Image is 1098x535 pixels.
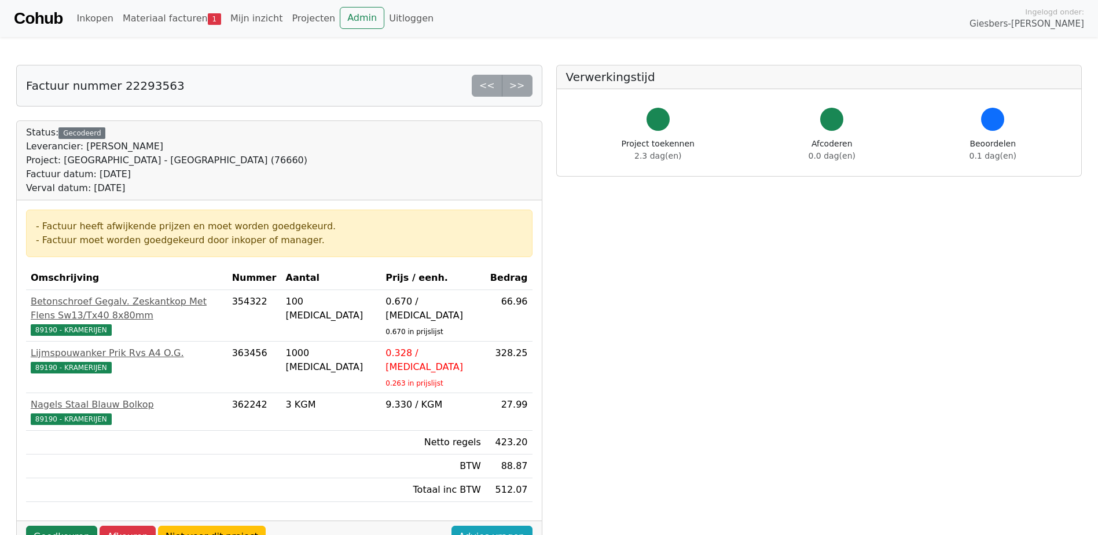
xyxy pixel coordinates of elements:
[31,295,223,336] a: Betonschroef Gegalv. Zeskantkop Met Flens Sw13/Tx40 8x80mm89190 - KRAMERIJEN
[381,478,486,502] td: Totaal inc BTW
[227,342,281,393] td: 363456
[486,393,533,431] td: 27.99
[566,70,1073,84] h5: Verwerkingstijd
[58,127,105,139] div: Gecodeerd
[381,455,486,478] td: BTW
[227,266,281,290] th: Nummer
[286,295,377,323] div: 100 [MEDICAL_DATA]
[286,398,377,412] div: 3 KGM
[486,455,533,478] td: 88.87
[31,398,223,426] a: Nagels Staal Blauw Bolkop89190 - KRAMERIJEN
[26,181,307,195] div: Verval datum: [DATE]
[227,290,281,342] td: 354322
[31,295,223,323] div: Betonschroef Gegalv. Zeskantkop Met Flens Sw13/Tx40 8x80mm
[208,13,221,25] span: 1
[634,151,681,160] span: 2.3 dag(en)
[31,324,112,336] span: 89190 - KRAMERIJEN
[384,7,438,30] a: Uitloggen
[970,151,1016,160] span: 0.1 dag(en)
[26,167,307,181] div: Factuur datum: [DATE]
[385,295,481,323] div: 0.670 / [MEDICAL_DATA]
[118,7,226,30] a: Materiaal facturen1
[31,413,112,425] span: 89190 - KRAMERIJEN
[26,153,307,167] div: Project: [GEOGRAPHIC_DATA] - [GEOGRAPHIC_DATA] (76660)
[385,328,443,336] sub: 0.670 in prijslijst
[72,7,117,30] a: Inkopen
[1025,6,1084,17] span: Ingelogd onder:
[385,379,443,387] sub: 0.263 in prijslijst
[970,17,1084,31] span: Giesbers-[PERSON_NAME]
[14,5,63,32] a: Cohub
[486,342,533,393] td: 328.25
[809,138,855,162] div: Afcoderen
[36,233,523,247] div: - Factuur moet worden goedgekeurd door inkoper of manager.
[381,431,486,455] td: Netto regels
[26,140,307,153] div: Leverancier: [PERSON_NAME]
[385,398,481,412] div: 9.330 / KGM
[622,138,695,162] div: Project toekennen
[31,346,223,374] a: Lijmspouwanker Prik Rvs A4 O.G.89190 - KRAMERIJEN
[809,151,855,160] span: 0.0 dag(en)
[970,138,1016,162] div: Beoordelen
[486,431,533,455] td: 423.20
[26,266,227,290] th: Omschrijving
[36,219,523,233] div: - Factuur heeft afwijkende prijzen en moet worden goedgekeurd.
[381,266,486,290] th: Prijs / eenh.
[486,290,533,342] td: 66.96
[385,346,481,374] div: 0.328 / [MEDICAL_DATA]
[26,79,185,93] h5: Factuur nummer 22293563
[227,393,281,431] td: 362242
[281,266,381,290] th: Aantal
[31,398,223,412] div: Nagels Staal Blauw Bolkop
[340,7,384,29] a: Admin
[226,7,288,30] a: Mijn inzicht
[486,478,533,502] td: 512.07
[286,346,377,374] div: 1000 [MEDICAL_DATA]
[486,266,533,290] th: Bedrag
[31,362,112,373] span: 89190 - KRAMERIJEN
[31,346,223,360] div: Lijmspouwanker Prik Rvs A4 O.G.
[287,7,340,30] a: Projecten
[26,126,307,195] div: Status:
